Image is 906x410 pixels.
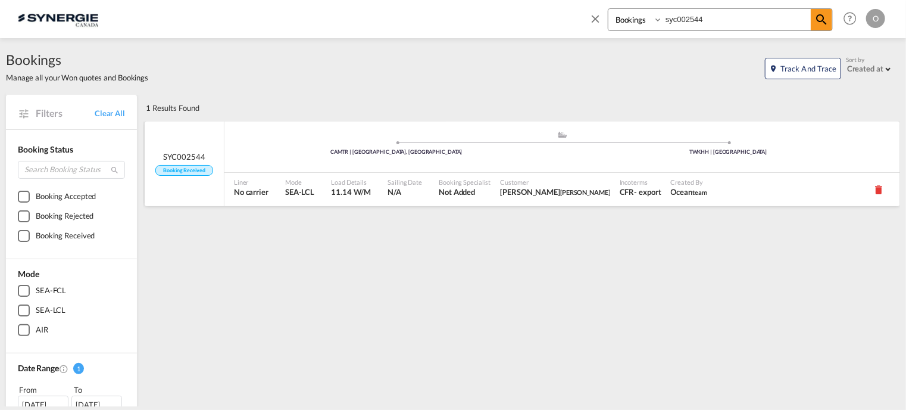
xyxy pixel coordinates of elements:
[563,148,895,156] div: TWKHH | [GEOGRAPHIC_DATA]
[230,148,563,156] div: CAMTR | [GEOGRAPHIC_DATA], [GEOGRAPHIC_DATA]
[6,50,148,69] span: Bookings
[663,9,811,30] input: Enter Booking ID, Reference ID, Order ID
[110,166,119,175] md-icon: icon-magnify
[765,58,841,79] button: icon-map-markerTrack and Trace
[620,178,661,187] span: Incoterms
[285,187,314,197] span: SEA-LCL
[840,8,866,30] div: Help
[814,13,829,27] md-icon: icon-magnify
[59,364,68,374] md-icon: Created On
[18,384,70,396] div: From
[866,9,885,28] div: O
[18,363,59,373] span: Date Range
[163,151,205,162] span: SYC002544
[36,191,96,203] div: Booking Accepted
[18,5,98,32] img: 1f56c880d42311ef80fc7dca854c8e59.png
[620,187,635,197] div: CFR
[18,305,125,316] md-checkbox: SEA-LCL
[73,363,84,374] span: 1
[234,178,268,187] span: Liner
[18,144,73,154] span: Booking Status
[18,324,125,336] md-checkbox: AIR
[589,12,602,25] md-icon: icon-close
[555,132,570,138] md-icon: assets/icons/custom/ship-fill.svg
[671,178,707,187] span: Created By
[18,144,125,156] div: Booking Status
[388,187,422,197] span: N/A
[36,324,48,336] div: AIR
[36,285,66,297] div: SEA-FCL
[155,165,213,176] span: Booking Received
[146,95,199,121] div: 1 Results Found
[18,285,125,297] md-checkbox: SEA-FCL
[331,187,371,197] span: 11.14 W/M
[840,8,860,29] span: Help
[560,188,610,196] span: [PERSON_NAME]
[36,107,95,120] span: Filters
[811,9,832,30] span: icon-magnify
[589,8,608,37] span: icon-close
[635,187,661,197] div: - export
[18,161,125,179] input: Search Booking Status
[769,64,777,73] md-icon: icon-map-marker
[331,178,371,187] span: Load Details
[620,187,661,197] span: CFR export
[846,55,864,64] span: Sort by
[36,210,93,222] div: Booking Rejected
[388,178,422,187] span: Sailing Date
[439,187,491,197] span: Not Added
[36,230,95,242] div: Booking Received
[73,384,126,396] div: To
[36,305,65,316] div: SEA-LCL
[500,187,610,197] span: Eduardo Fonseca Mannanova
[439,178,491,187] span: Booking Specialist
[847,64,883,73] div: Created at
[6,72,148,83] span: Manage all your Won quotes and Bookings
[500,178,610,187] span: Customer
[145,122,900,206] div: SYC002544 Booking Received assets/icons/custom/ship-fill.svgassets/icons/custom/roll-o-plane.svgP...
[873,184,885,195] md-icon: icon-delete
[692,188,707,196] span: team
[95,108,125,119] a: Clear All
[671,187,707,197] span: Ocean team
[234,187,268,197] span: No carrier
[285,178,314,187] span: Mode
[18,269,39,279] span: Mode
